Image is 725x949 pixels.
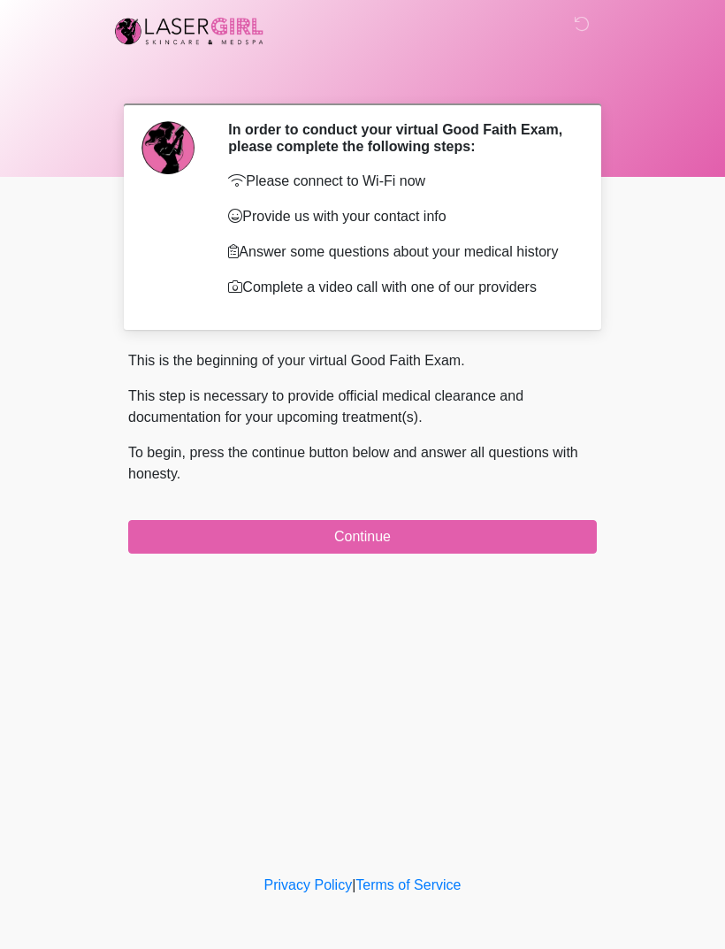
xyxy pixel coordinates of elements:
[264,877,353,892] a: Privacy Policy
[228,277,570,298] p: Complete a video call with one of our providers
[115,64,610,96] h1: ‎ ‎
[111,13,268,49] img: Laser Girl Med Spa LLC Logo
[352,877,355,892] a: |
[355,877,461,892] a: Terms of Service
[228,121,570,155] h2: In order to conduct your virtual Good Faith Exam, please complete the following steps:
[128,386,597,428] p: This step is necessary to provide official medical clearance and documentation for your upcoming ...
[141,121,195,174] img: Agent Avatar
[128,442,597,485] p: To begin, press the continue button below and answer all questions with honesty.
[128,520,597,554] button: Continue
[228,206,570,227] p: Provide us with your contact info
[228,171,570,192] p: Please connect to Wi-Fi now
[228,241,570,263] p: Answer some questions about your medical history
[128,350,597,371] p: This is the beginning of your virtual Good Faith Exam.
